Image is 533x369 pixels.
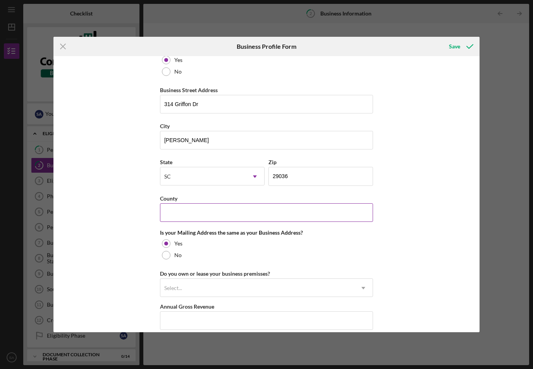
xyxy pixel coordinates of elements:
label: City [160,123,170,129]
div: Select... [164,285,182,291]
div: Is your Mailing Address the same as your Business Address? [160,230,373,236]
div: Save [449,39,460,54]
h6: Business Profile Form [237,43,296,50]
label: Yes [174,57,182,63]
label: Annual Gross Revenue [160,303,214,310]
label: No [174,69,182,75]
label: Zip [268,159,277,165]
label: County [160,195,177,202]
button: Save [441,39,480,54]
label: Business Street Address [160,87,218,93]
label: No [174,252,182,258]
label: Yes [174,240,182,247]
div: SC [164,173,171,180]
